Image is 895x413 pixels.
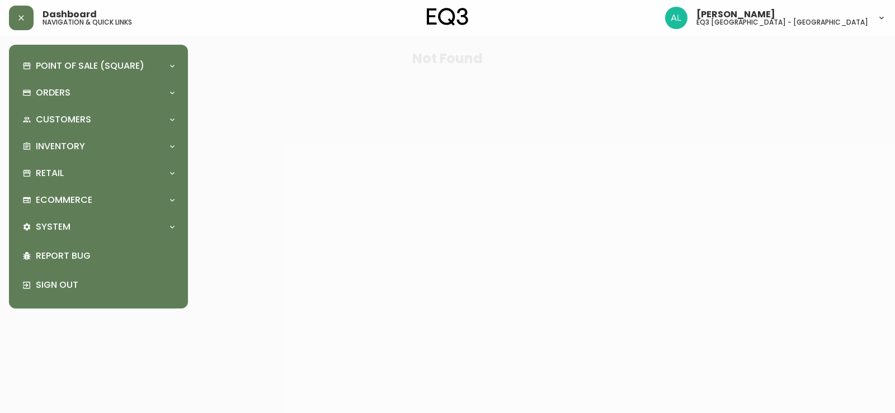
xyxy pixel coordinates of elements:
[665,7,687,29] img: 1c2a8670a0b342a1deb410e06288c649
[696,19,868,26] h5: eq3 [GEOGRAPHIC_DATA] - [GEOGRAPHIC_DATA]
[18,107,179,132] div: Customers
[18,134,179,159] div: Inventory
[18,270,179,300] div: Sign Out
[36,60,144,72] p: Point of Sale (Square)
[36,87,70,99] p: Orders
[696,10,775,19] span: [PERSON_NAME]
[36,250,175,262] p: Report Bug
[18,241,179,270] div: Report Bug
[18,54,179,78] div: Point of Sale (Square)
[18,188,179,212] div: Ecommerce
[18,215,179,239] div: System
[36,221,70,233] p: System
[43,19,132,26] h5: navigation & quick links
[18,80,179,105] div: Orders
[427,8,468,26] img: logo
[36,279,175,291] p: Sign Out
[36,140,85,153] p: Inventory
[43,10,97,19] span: Dashboard
[18,161,179,186] div: Retail
[36,113,91,126] p: Customers
[36,167,64,179] p: Retail
[36,194,92,206] p: Ecommerce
